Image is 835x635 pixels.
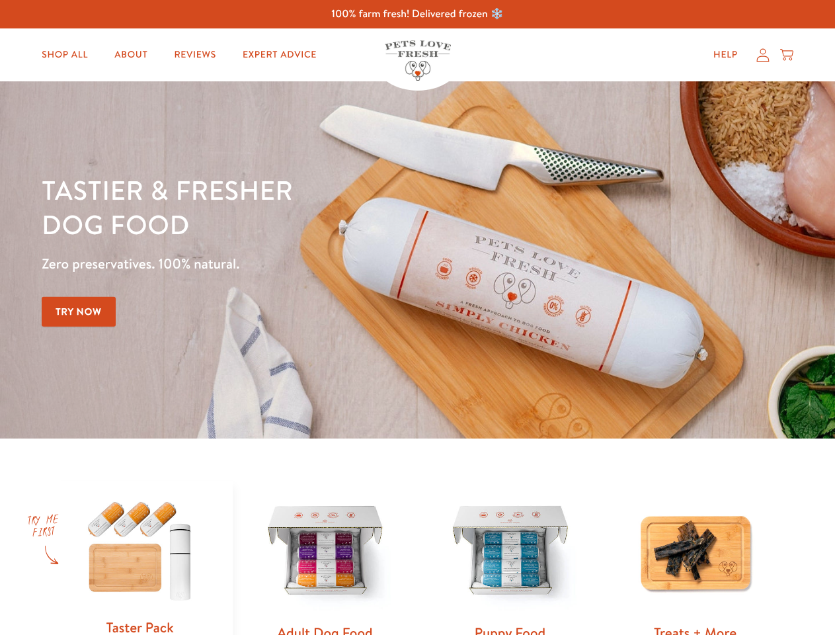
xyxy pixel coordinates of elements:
a: Help [703,42,748,68]
a: Shop All [31,42,99,68]
a: About [104,42,158,68]
img: Pets Love Fresh [385,40,451,81]
a: Reviews [163,42,226,68]
a: Try Now [42,297,116,327]
a: Expert Advice [232,42,327,68]
p: Zero preservatives. 100% natural. [42,252,543,276]
h1: Tastier & fresher dog food [42,173,543,241]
